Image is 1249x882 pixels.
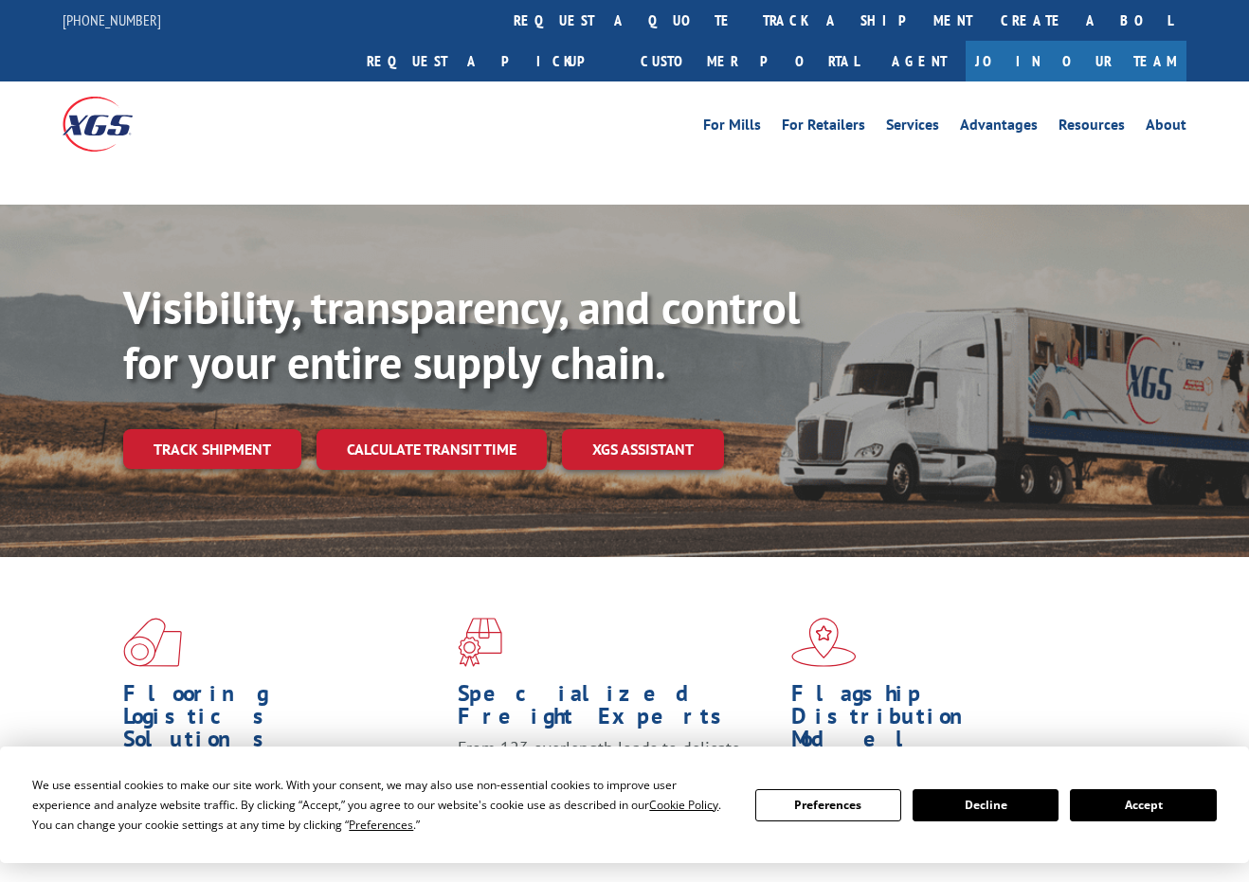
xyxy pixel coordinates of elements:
[123,618,182,667] img: xgs-icon-total-supply-chain-intelligence-red
[791,618,857,667] img: xgs-icon-flagship-distribution-model-red
[123,845,359,867] a: Learn More >
[913,789,1059,821] button: Decline
[782,117,865,138] a: For Retailers
[32,775,732,835] div: We use essential cookies to make our site work. With your consent, we may also use non-essential ...
[349,817,413,833] span: Preferences
[649,797,718,813] span: Cookie Policy
[1059,117,1125,138] a: Resources
[458,737,778,821] p: From 123 overlength loads to delicate cargo, our experienced staff knows the best way to move you...
[123,278,800,391] b: Visibility, transparency, and control for your entire supply chain.
[562,429,724,470] a: XGS ASSISTANT
[626,41,873,81] a: Customer Portal
[317,429,547,470] a: Calculate transit time
[123,682,443,760] h1: Flooring Logistics Solutions
[791,682,1112,760] h1: Flagship Distribution Model
[886,117,939,138] a: Services
[123,429,301,469] a: Track shipment
[458,618,502,667] img: xgs-icon-focused-on-flooring-red
[960,117,1038,138] a: Advantages
[703,117,761,138] a: For Mills
[1146,117,1186,138] a: About
[458,682,778,737] h1: Specialized Freight Experts
[63,10,161,29] a: [PHONE_NUMBER]
[873,41,966,81] a: Agent
[791,845,1027,867] a: Learn More >
[966,41,1186,81] a: Join Our Team
[755,789,901,821] button: Preferences
[1070,789,1216,821] button: Accept
[353,41,626,81] a: Request a pickup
